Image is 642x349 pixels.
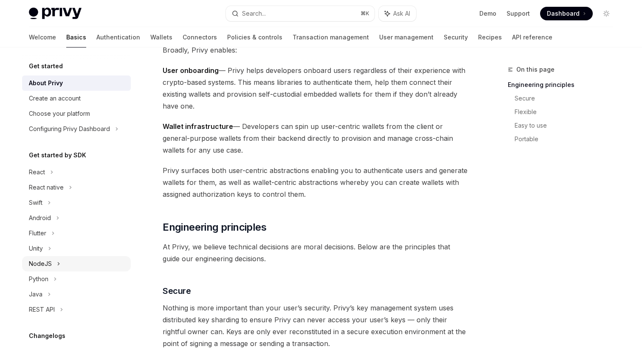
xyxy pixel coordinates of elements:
[379,6,416,21] button: Ask AI
[163,66,219,75] strong: User onboarding
[515,105,620,119] a: Flexible
[515,119,620,132] a: Easy to use
[516,64,555,75] span: On this page
[29,109,90,119] div: Choose your platform
[393,9,410,18] span: Ask AI
[29,274,48,284] div: Python
[226,6,374,21] button: Search...⌘K
[22,106,131,121] a: Choose your platform
[547,9,580,18] span: Dashboard
[600,7,613,20] button: Toggle dark mode
[29,182,64,193] div: React native
[163,44,469,56] span: Broadly, Privy enables:
[163,221,266,234] span: Engineering principles
[360,10,369,17] span: ⌘ K
[227,27,282,47] a: Policies & controls
[29,198,42,208] div: Swift
[293,27,369,47] a: Transaction management
[22,91,131,106] a: Create an account
[29,243,43,254] div: Unity
[515,132,620,146] a: Portable
[183,27,217,47] a: Connectors
[29,331,65,341] h5: Changelogs
[29,78,63,88] div: About Privy
[163,165,469,200] span: Privy surfaces both user-centric abstractions enabling you to authenticate users and generate wal...
[29,304,55,315] div: REST API
[29,27,56,47] a: Welcome
[29,289,42,299] div: Java
[29,150,86,160] h5: Get started by SDK
[478,27,502,47] a: Recipes
[163,241,469,265] span: At Privy, we believe technical decisions are moral decisions. Below are the principles that guide...
[29,213,51,223] div: Android
[242,8,266,19] div: Search...
[163,285,191,297] span: Secure
[29,228,46,238] div: Flutter
[29,167,45,177] div: React
[540,7,593,20] a: Dashboard
[508,78,620,92] a: Engineering principles
[96,27,140,47] a: Authentication
[29,61,63,71] h5: Get started
[22,75,131,91] a: About Privy
[512,27,552,47] a: API reference
[66,27,86,47] a: Basics
[29,8,82,20] img: light logo
[29,259,52,269] div: NodeJS
[163,122,233,131] strong: Wallet infrastructure
[515,92,620,105] a: Secure
[379,27,434,47] a: User management
[163,120,469,156] span: — Developers can spin up user-centric wallets from the client or general-purpose wallets from the...
[150,27,172,47] a: Wallets
[444,27,468,47] a: Security
[163,64,469,112] span: — Privy helps developers onboard users regardless of their experience with crypto-based systems. ...
[29,93,81,103] div: Create an account
[507,9,530,18] a: Support
[479,9,496,18] a: Demo
[29,124,110,134] div: Configuring Privy Dashboard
